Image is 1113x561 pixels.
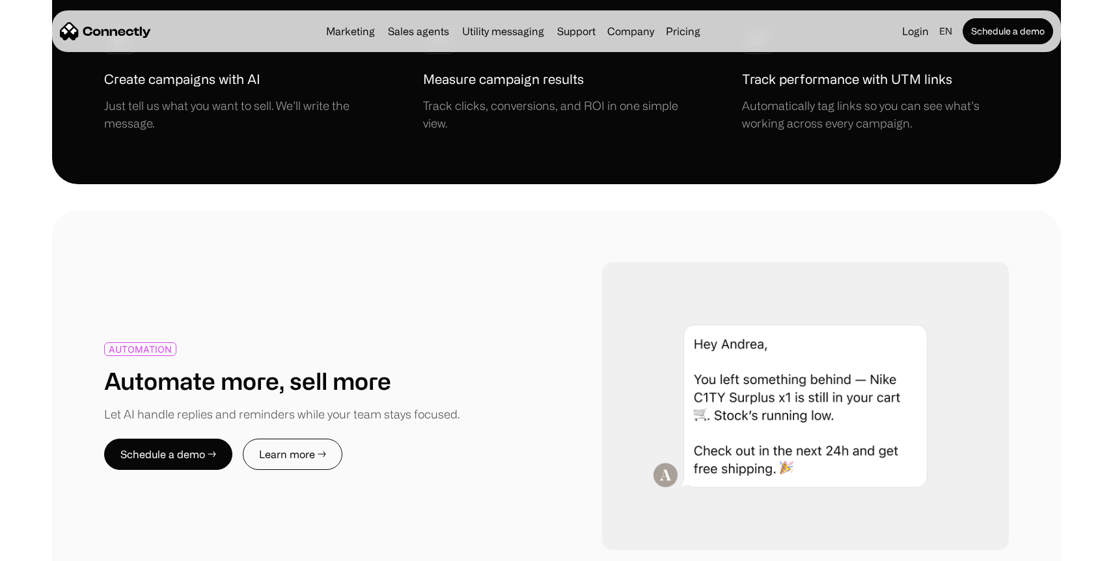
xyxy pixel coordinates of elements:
[742,70,952,89] h1: Track performance with UTM links
[104,97,371,132] div: Just tell us what you want to sell. We’ll write the message.
[939,22,952,40] div: en
[13,537,78,556] aside: Language selected: English
[321,26,380,36] a: Marketing
[742,97,1009,132] div: Automatically tag links so you can see what’s working across every campaign.
[423,70,584,89] h1: Measure campaign results
[423,97,690,132] div: Track clicks, conversions, and ROI in one simple view.
[104,366,391,394] h1: Automate more, sell more
[934,22,960,40] div: en
[552,26,601,36] a: Support
[243,439,342,470] a: Learn more →
[457,26,549,36] a: Utility messaging
[383,26,454,36] a: Sales agents
[603,22,658,40] div: Company
[607,22,654,40] div: Company
[26,538,78,556] ul: Language list
[104,439,232,470] a: Schedule a demo →
[897,22,934,40] a: Login
[104,70,260,89] h1: Create campaigns with AI
[60,21,151,41] a: home
[963,18,1053,44] a: Schedule a demo
[661,26,706,36] a: Pricing
[104,405,460,423] div: Let AI handle replies and reminders while your team stays focused.
[109,344,172,354] div: AUTOMATION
